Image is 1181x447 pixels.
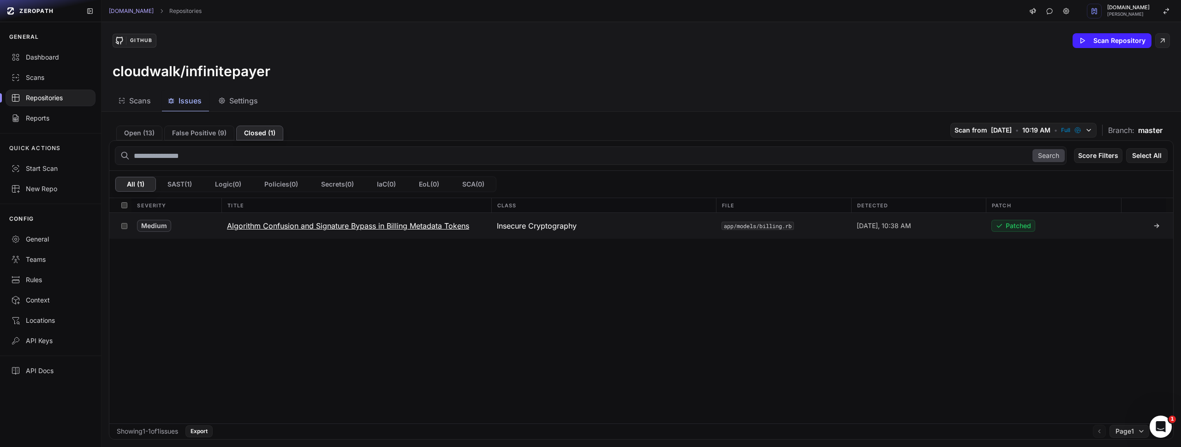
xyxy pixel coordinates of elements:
button: Algorithm Confusion and Signature Bypass in Billing Metadata Tokens [221,213,491,239]
button: Policies(0) [253,177,310,192]
button: app/models/billing.rb [722,222,794,230]
div: Class [491,198,716,212]
button: SAST(1) [156,177,203,192]
span: 1 [1169,416,1176,423]
span: Branch: [1108,125,1134,136]
button: False Positive (9) [164,126,234,140]
span: Full [1061,127,1070,134]
div: File [716,198,851,212]
div: Reports [11,114,90,123]
div: Showing 1 - 1 of 1 issues [117,427,178,436]
span: Page 1 [1115,427,1134,436]
button: Open (13) [116,126,162,140]
svg: chevron right, [158,8,165,14]
iframe: Intercom live chat [1150,416,1172,438]
a: [DOMAIN_NAME] [109,7,154,15]
div: Detected [851,198,986,212]
button: SCA(0) [451,177,496,192]
button: IaC(0) [365,177,407,192]
span: Scan from [954,126,987,135]
div: Rules [11,275,90,284]
button: Logic(0) [203,177,253,192]
a: ZEROPATH [4,4,79,18]
div: Locations [11,316,90,325]
div: General [11,235,90,244]
span: [DATE] [991,126,1012,135]
div: Scans [11,73,90,82]
button: Scan from [DATE] • 10:19 AM • Full [950,123,1097,138]
div: Medium Algorithm Confusion and Signature Bypass in Billing Metadata Tokens Insecure Cryptography ... [109,213,1173,239]
button: Export [185,425,213,437]
div: Severity [131,198,221,212]
button: Score Filters [1074,148,1122,163]
div: Patch [986,198,1121,212]
span: ZEROPATH [19,7,54,15]
button: Page1 [1109,425,1149,438]
button: All (1) [115,177,156,192]
span: Patched [1006,221,1031,230]
button: Scan Repository [1073,33,1151,48]
button: EoL(0) [407,177,451,192]
div: New Repo [11,184,90,193]
p: CONFIG [9,215,34,223]
h3: Algorithm Confusion and Signature Bypass in Billing Metadata Tokens [227,220,469,231]
button: Closed (1) [236,126,283,140]
h3: cloudwalk/infinitepayer [113,63,270,79]
div: Title [221,198,491,212]
a: Repositories [169,7,202,15]
div: Repositories [11,93,90,103]
span: 10:19 AM [1022,126,1050,135]
button: Secrets(0) [310,177,365,192]
span: master [1138,125,1163,136]
span: Insecure Cryptography [497,220,577,231]
span: [DOMAIN_NAME] [1107,5,1150,10]
span: • [1015,126,1019,135]
button: Search [1032,149,1065,162]
span: Settings [229,95,258,106]
span: [PERSON_NAME] [1107,12,1150,17]
div: Context [11,296,90,305]
span: Scans [129,95,151,106]
div: Dashboard [11,53,90,62]
span: [DATE], 10:38 AM [857,221,911,230]
p: GENERAL [9,33,39,41]
nav: breadcrumb [109,7,202,15]
div: API Docs [11,366,90,375]
div: Teams [11,255,90,264]
p: QUICK ACTIONS [9,145,61,152]
span: • [1054,126,1057,135]
div: GitHub [126,36,155,45]
span: Issues [179,95,202,106]
div: API Keys [11,336,90,345]
span: Medium [137,220,171,232]
div: Start Scan [11,164,90,173]
button: Select All [1126,148,1168,163]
